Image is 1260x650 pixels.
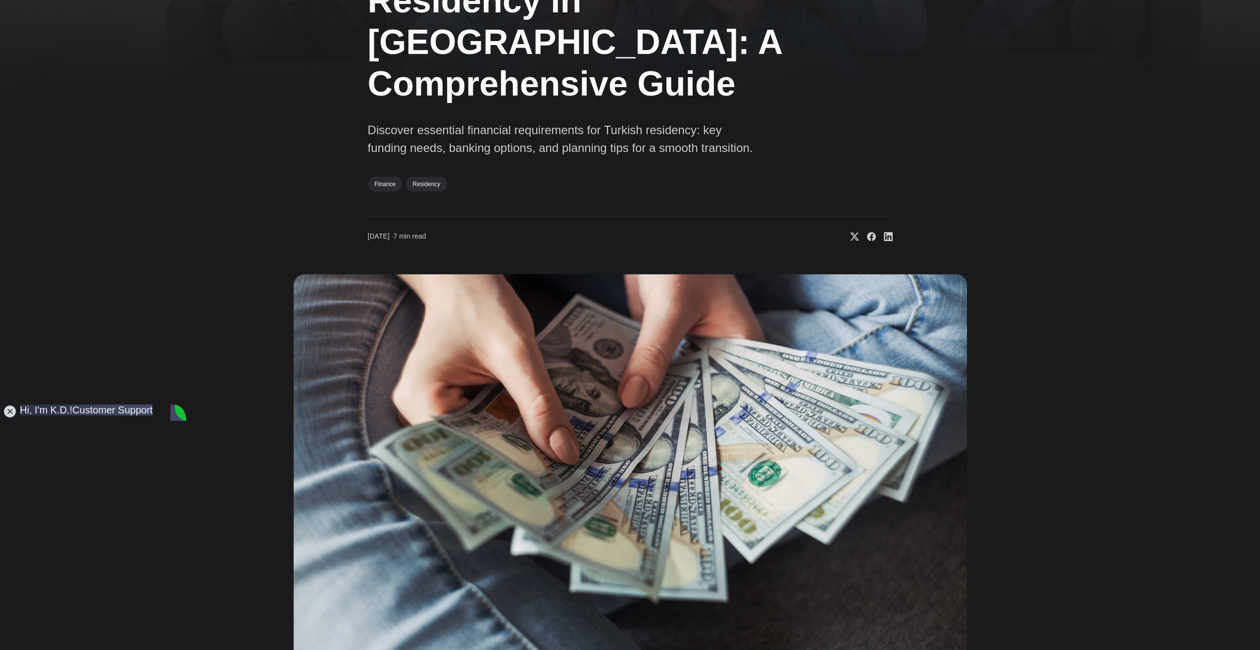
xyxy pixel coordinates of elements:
a: Share on Facebook [859,232,876,242]
a: Share on X [842,232,859,242]
a: Residency [405,177,447,192]
p: Discover essential financial requirements for Turkish residency: key funding needs, banking optio... [368,121,764,157]
span: [DATE] ∙ [368,232,394,240]
a: Share on Linkedin [876,232,893,242]
time: 7 min read [368,232,426,242]
a: Finance [368,177,403,192]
